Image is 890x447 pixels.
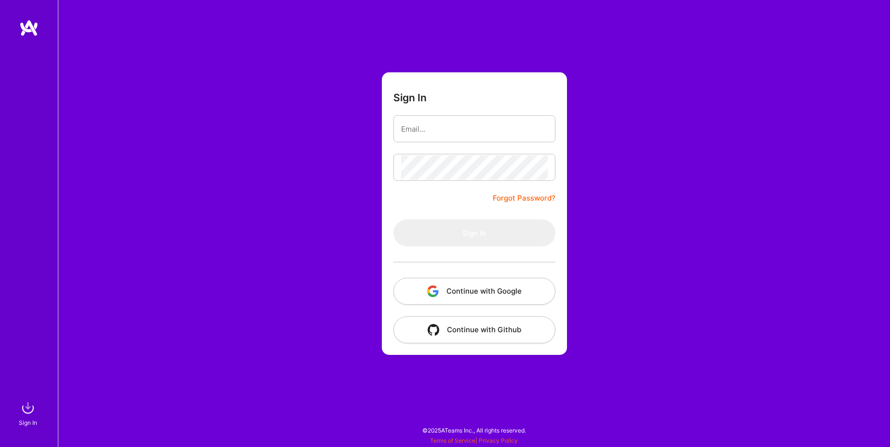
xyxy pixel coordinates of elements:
[493,192,555,204] a: Forgot Password?
[393,278,555,305] button: Continue with Google
[428,324,439,336] img: icon
[401,117,548,141] input: Email...
[427,285,439,297] img: icon
[430,437,518,444] span: |
[58,418,890,442] div: © 2025 ATeams Inc., All rights reserved.
[19,19,39,37] img: logo
[479,437,518,444] a: Privacy Policy
[19,418,37,428] div: Sign In
[20,398,38,428] a: sign inSign In
[393,316,555,343] button: Continue with Github
[430,437,475,444] a: Terms of Service
[18,398,38,418] img: sign in
[393,219,555,246] button: Sign In
[393,92,427,104] h3: Sign In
